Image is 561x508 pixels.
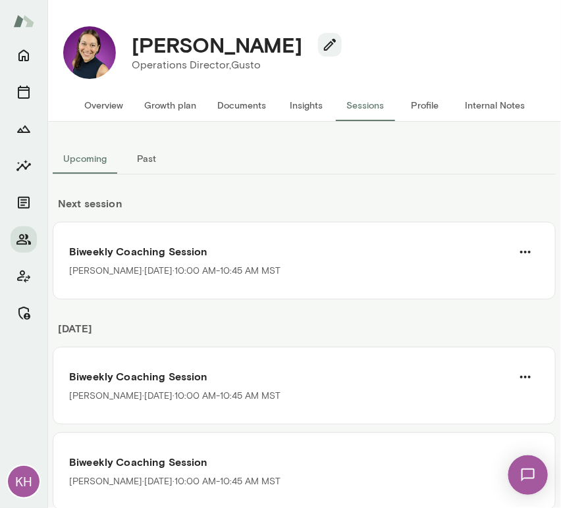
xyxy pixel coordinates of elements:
h6: Next session [53,195,556,222]
button: Profile [395,89,454,121]
div: KH [8,466,40,497]
h4: [PERSON_NAME] [132,32,302,57]
h6: [DATE] [53,320,556,347]
button: Past [117,143,176,174]
p: Operations Director, Gusto [132,57,331,73]
p: [PERSON_NAME] · [DATE] · 10:00 AM-10:45 AM MST [69,265,280,278]
h6: Biweekly Coaching Session [69,454,539,470]
button: Documents [207,89,277,121]
h6: Biweekly Coaching Session [69,368,539,384]
button: Insights [11,153,37,179]
button: Sessions [11,79,37,105]
h6: Biweekly Coaching Session [69,243,539,259]
button: Manage [11,300,37,326]
button: Documents [11,190,37,216]
button: Upcoming [53,143,117,174]
button: Members [11,226,37,253]
button: Growth Plan [11,116,37,142]
button: Insights [277,89,336,121]
div: basic tabs example [53,143,556,174]
button: Growth plan [134,89,207,121]
img: Rehana Manejwala [63,26,116,79]
p: [PERSON_NAME] · [DATE] · 10:00 AM-10:45 AM MST [69,475,280,488]
button: Client app [11,263,37,290]
button: Internal Notes [454,89,535,121]
p: [PERSON_NAME] · [DATE] · 10:00 AM-10:45 AM MST [69,390,280,403]
button: Sessions [336,89,395,121]
button: Overview [74,89,134,121]
button: Home [11,42,37,68]
img: Mento [13,9,34,34]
